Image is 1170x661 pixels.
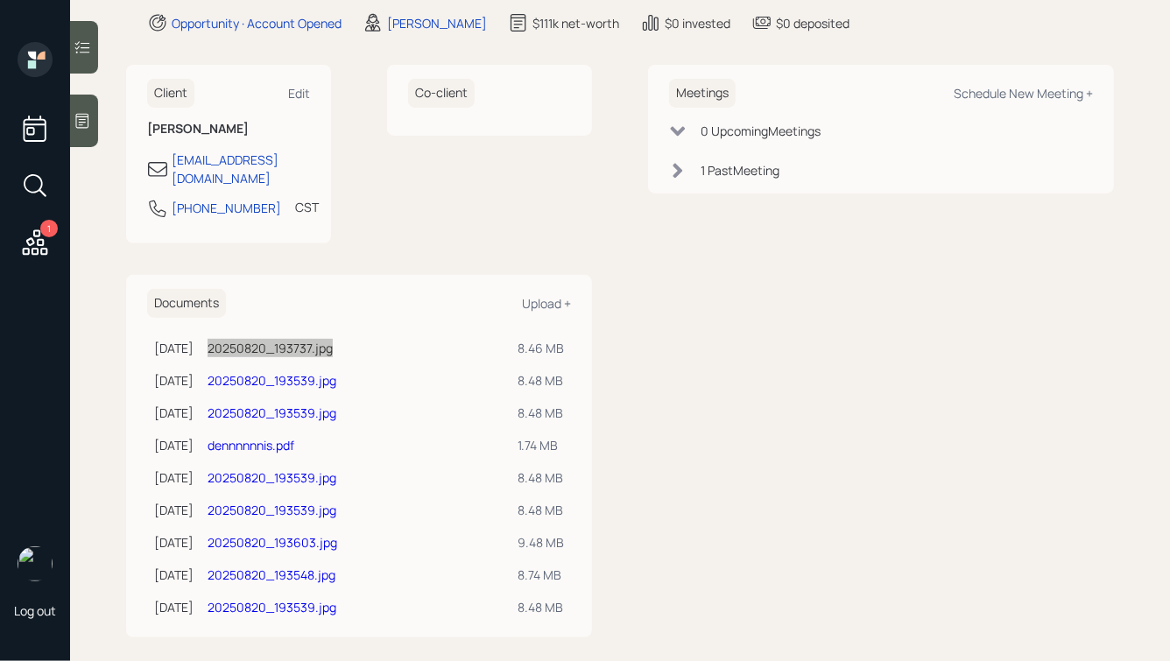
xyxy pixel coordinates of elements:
div: $111k net-worth [532,14,619,32]
div: 1.74 MB [518,436,564,454]
a: 20250820_193539.jpg [208,469,336,486]
a: 20250820_193539.jpg [208,502,336,518]
div: 8.48 MB [518,468,564,487]
div: 8.48 MB [518,371,564,390]
div: [DATE] [154,339,194,357]
div: [DATE] [154,404,194,422]
a: 20250820_193737.jpg [208,340,333,356]
div: 8.48 MB [518,598,564,616]
h6: Documents [147,289,226,318]
h6: Client [147,79,194,108]
div: 8.74 MB [518,566,564,584]
div: [PHONE_NUMBER] [172,199,281,217]
div: Log out [14,602,56,619]
div: [DATE] [154,468,194,487]
div: Schedule New Meeting + [954,85,1093,102]
a: 20250820_193539.jpg [208,372,336,389]
h6: [PERSON_NAME] [147,122,310,137]
div: [DATE] [154,533,194,552]
a: 20250820_193603.jpg [208,534,337,551]
div: [DATE] [154,436,194,454]
a: 20250820_193539.jpg [208,404,336,421]
h6: Co-client [408,79,475,108]
div: [DATE] [154,598,194,616]
div: $0 deposited [776,14,849,32]
div: [DATE] [154,371,194,390]
div: 9.48 MB [518,533,564,552]
div: CST [295,198,319,216]
div: Edit [288,85,310,102]
div: 8.48 MB [518,501,564,519]
a: 20250820_193539.jpg [208,599,336,615]
div: $0 invested [665,14,730,32]
img: hunter_neumayer.jpg [18,546,53,581]
div: [EMAIL_ADDRESS][DOMAIN_NAME] [172,151,310,187]
div: Opportunity · Account Opened [172,14,342,32]
a: dennnnnnis.pdf [208,437,294,454]
a: 20250820_193548.jpg [208,566,335,583]
div: 8.46 MB [518,339,564,357]
div: 1 [40,220,58,237]
div: 8.48 MB [518,404,564,422]
h6: Meetings [669,79,736,108]
div: [PERSON_NAME] [387,14,487,32]
div: [DATE] [154,501,194,519]
div: 1 Past Meeting [701,161,779,179]
div: [DATE] [154,566,194,584]
div: 0 Upcoming Meeting s [701,122,821,140]
div: Upload + [522,295,571,312]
